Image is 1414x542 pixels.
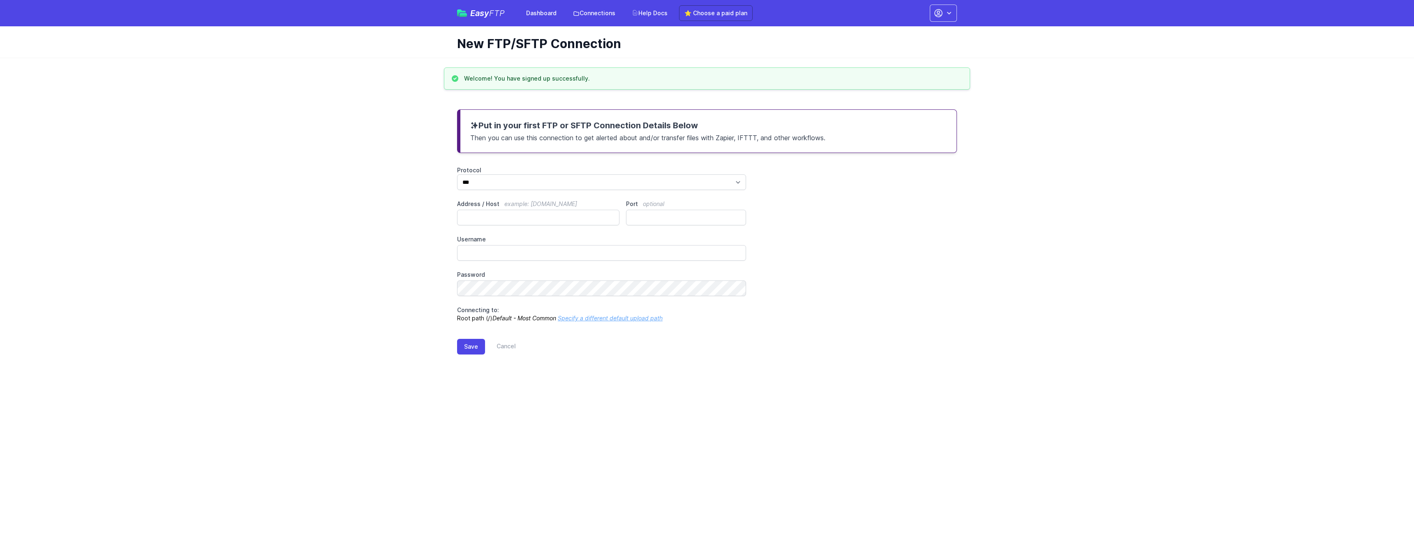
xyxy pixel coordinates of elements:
h3: Welcome! You have signed up successfully. [464,74,590,83]
span: Easy [470,9,505,17]
p: Root path (/) [457,306,746,322]
label: Address / Host [457,200,619,208]
h3: Put in your first FTP or SFTP Connection Details Below [470,120,947,131]
a: Specify a different default upload path [558,315,663,322]
a: Connections [568,6,620,21]
span: Connecting to: [457,306,499,313]
img: easyftp_logo.png [457,9,467,17]
label: Port [626,200,746,208]
p: Then you can use this connection to get alerted about and/or transfer files with Zapier, IFTTT, a... [470,131,947,143]
label: Username [457,235,746,243]
label: Password [457,271,746,279]
span: optional [643,200,664,207]
span: FTP [489,8,505,18]
a: Help Docs [627,6,672,21]
span: example: [DOMAIN_NAME] [504,200,577,207]
i: Default - Most Common [492,315,556,322]
a: ⭐ Choose a paid plan [679,5,753,21]
a: EasyFTP [457,9,505,17]
label: Protocol [457,166,746,174]
a: Dashboard [521,6,561,21]
button: Save [457,339,485,354]
a: Cancel [485,339,516,354]
h1: New FTP/SFTP Connection [457,36,950,51]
